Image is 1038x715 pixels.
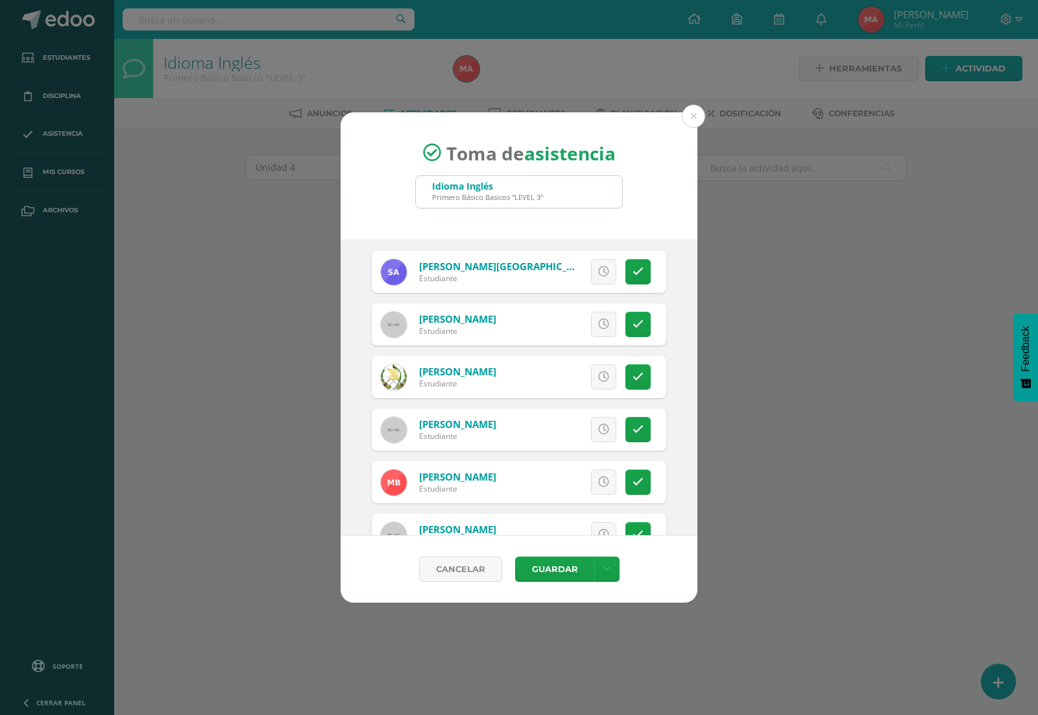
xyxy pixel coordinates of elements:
input: Busca un grado o sección aquí... [416,176,622,208]
img: 60x60 [381,522,407,548]
button: Feedback - Mostrar encuesta [1013,313,1038,401]
span: Excusa [529,470,565,494]
a: [PERSON_NAME] [419,312,496,325]
div: Estudiante [419,325,496,336]
img: f90d96feb81eb68eb65d9593fb22c30f.png [381,470,407,495]
a: [PERSON_NAME] [419,523,496,536]
button: Guardar [515,557,594,582]
img: 6fe44b9fe8958021e590cf998009cfdf.png [381,259,407,285]
a: Cancelar [419,557,502,582]
a: [PERSON_NAME] [419,470,496,483]
a: [PERSON_NAME] [419,418,496,431]
span: Feedback [1020,326,1032,371]
span: Excusa [529,260,565,284]
div: Estudiante [419,378,496,389]
span: Toma de [446,140,616,165]
span: Excusa [529,523,565,547]
span: Excusa [529,418,565,442]
div: Estudiante [419,431,496,442]
span: Excusa [529,312,565,336]
img: 6a4c4822bf119e11a345cd078a5a2ae1.png [381,364,407,390]
img: 60x60 [381,417,407,443]
strong: asistencia [524,140,616,165]
div: Idioma Inglés [432,180,543,192]
div: Primero Básico Basicos "LEVEL 3" [432,192,543,202]
span: Excusa [529,365,565,389]
a: [PERSON_NAME] [419,365,496,378]
img: 60x60 [381,312,407,338]
div: Estudiante [419,483,496,494]
button: Close (Esc) [682,105,705,128]
div: Estudiante [419,273,575,284]
a: [PERSON_NAME][GEOGRAPHIC_DATA] [419,260,596,273]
